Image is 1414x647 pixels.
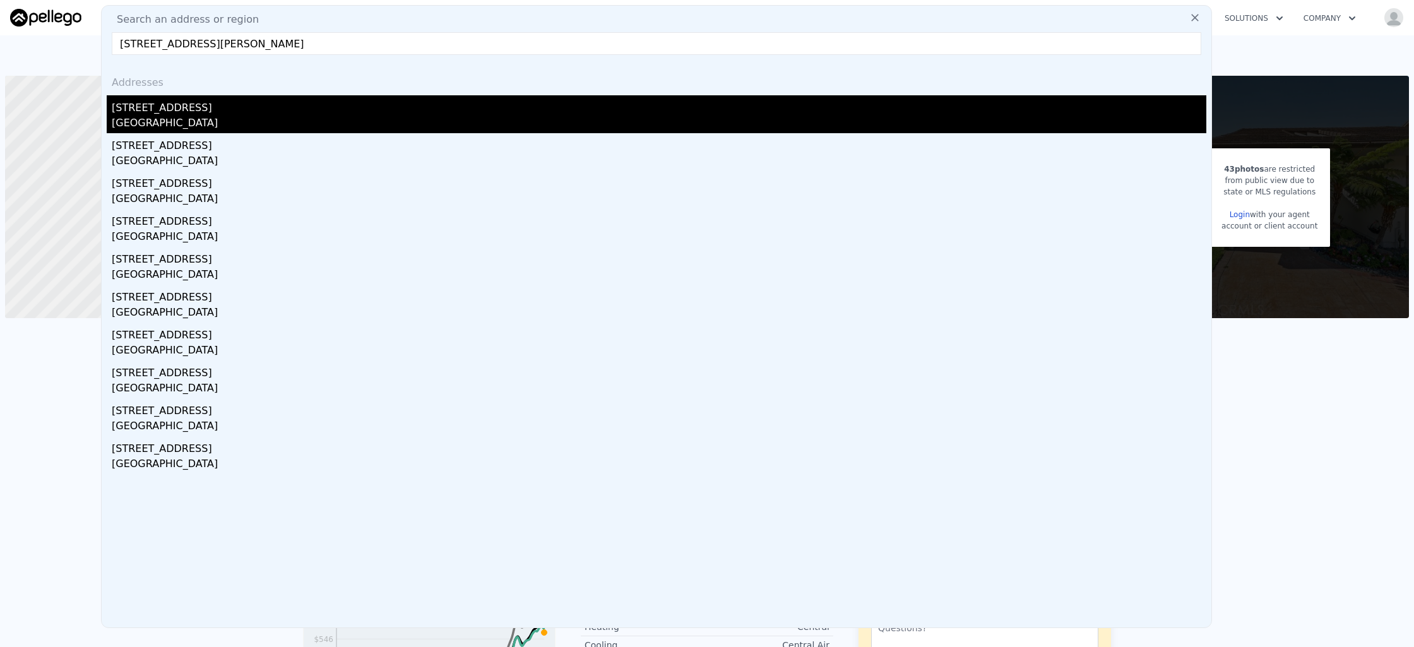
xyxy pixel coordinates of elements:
div: Addresses [107,65,1206,95]
div: [STREET_ADDRESS] [112,398,1206,418]
div: [GEOGRAPHIC_DATA] [112,116,1206,133]
div: [STREET_ADDRESS] [112,95,1206,116]
div: state or MLS regulations [1221,186,1317,198]
div: [STREET_ADDRESS] [112,209,1206,229]
a: Login [1230,210,1250,219]
img: Pellego [10,9,81,27]
button: Company [1293,7,1366,30]
span: 43 photos [1224,165,1264,174]
div: [GEOGRAPHIC_DATA] [112,381,1206,398]
div: [GEOGRAPHIC_DATA] [112,305,1206,323]
button: Solutions [1215,7,1293,30]
div: [STREET_ADDRESS] [112,171,1206,191]
tspan: $546 [314,635,333,644]
span: with your agent [1250,210,1310,219]
div: [GEOGRAPHIC_DATA] [112,343,1206,360]
div: [GEOGRAPHIC_DATA] [112,456,1206,474]
div: [STREET_ADDRESS] [112,436,1206,456]
div: from public view due to [1221,175,1317,186]
div: [GEOGRAPHIC_DATA] [112,418,1206,436]
div: [GEOGRAPHIC_DATA] [112,267,1206,285]
div: [GEOGRAPHIC_DATA] [112,229,1206,247]
div: are restricted [1221,163,1317,175]
div: [STREET_ADDRESS] [112,323,1206,343]
div: [GEOGRAPHIC_DATA] [112,153,1206,171]
div: [GEOGRAPHIC_DATA] [112,191,1206,209]
input: Enter an address, city, region, neighborhood or zip code [112,32,1201,55]
span: Search an address or region [107,12,259,27]
div: [STREET_ADDRESS] [112,285,1206,305]
div: account or client account [1221,220,1317,232]
div: [STREET_ADDRESS] [112,360,1206,381]
div: [STREET_ADDRESS] [112,133,1206,153]
img: avatar [1384,8,1404,28]
div: [STREET_ADDRESS] [112,247,1206,267]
